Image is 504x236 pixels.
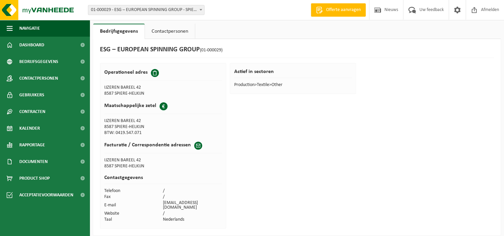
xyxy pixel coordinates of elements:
[104,142,191,148] h2: Facturatie / Correspondentie adressen
[163,194,222,200] td: /
[104,130,163,136] td: BTW: 0419.547.071
[324,7,362,13] span: Offerte aanvragen
[19,37,44,53] span: Dashboard
[200,48,223,53] span: (01-000029)
[104,85,163,91] td: IJZEREN BAREEL 42
[163,211,222,217] td: /
[163,217,222,223] td: Nederlands
[145,24,195,39] a: Contactpersonen
[88,5,204,15] span: 01-000029 - ESG – EUROPEAN SPINNING GROUP - SPIERE-HELKIJN
[19,20,40,37] span: Navigatie
[19,187,73,203] span: Acceptatievoorwaarden
[104,118,163,124] td: IJZEREN BAREEL 42
[104,102,156,109] h2: Maatschappelijke zetel
[104,194,163,200] td: Fax
[104,163,222,169] td: 8587 SPIERE-HELKIJN
[104,91,163,97] td: 8587 SPIERE-HELKIJN
[104,157,222,163] td: IJZEREN BAREEL 42
[234,69,352,78] h2: Actief in sectoren
[104,188,163,194] td: Telefoon
[19,70,58,87] span: Contactpersonen
[163,200,222,211] td: [EMAIL_ADDRESS][DOMAIN_NAME]
[19,170,50,187] span: Product Shop
[104,217,163,223] td: Taal
[104,124,163,130] td: 8587 SPIERE-HELKIJN
[19,103,45,120] span: Contracten
[19,120,40,137] span: Kalender
[93,24,145,39] a: Bedrijfsgegevens
[104,175,222,184] h2: Contactgegevens
[19,87,44,103] span: Gebruikers
[19,53,58,70] span: Bedrijfsgegevens
[19,137,45,153] span: Rapportage
[104,211,163,217] td: Website
[234,82,352,88] td: Production>Textile>Other
[100,46,223,54] h1: ESG – EUROPEAN SPINNING GROUP
[163,188,222,194] td: /
[104,69,148,76] h2: Operationeel adres
[311,3,366,17] a: Offerte aanvragen
[19,153,48,170] span: Documenten
[104,200,163,211] td: E-mail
